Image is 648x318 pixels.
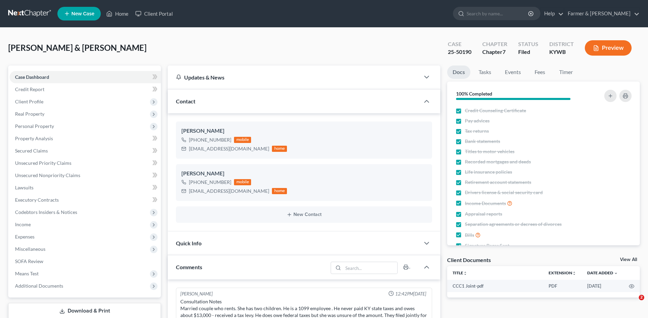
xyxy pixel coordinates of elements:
[10,194,161,206] a: Executory Contracts
[15,258,43,264] span: SOFA Review
[15,185,33,190] span: Lawsuits
[482,40,507,48] div: Chapter
[176,264,202,270] span: Comments
[549,48,574,56] div: KYWB
[465,117,490,124] span: Pay advices
[343,262,397,274] input: Search...
[447,256,491,263] div: Client Documents
[582,280,623,292] td: [DATE]
[572,271,576,275] i: unfold_more
[463,271,467,275] i: unfold_more
[587,270,618,275] a: Date Added expand_more
[465,221,562,228] span: Separation agreements or decrees of divorces
[518,40,538,48] div: Status
[180,291,213,297] div: [PERSON_NAME]
[448,40,471,48] div: Case
[465,232,474,238] span: Bills
[395,291,426,297] span: 12:42PM[DATE]
[15,111,44,117] span: Real Property
[620,257,637,262] a: View All
[10,83,161,96] a: Credit Report
[272,146,287,152] div: home
[543,280,582,292] td: PDF
[564,8,639,20] a: Farmer & [PERSON_NAME]
[189,136,231,143] div: [PHONE_NUMBER]
[465,242,509,249] span: Signature Pages Sent
[176,74,412,81] div: Updates & News
[465,138,500,145] span: Bank statements
[272,188,287,194] div: home
[176,98,195,104] span: Contact
[549,270,576,275] a: Extensionunfold_more
[448,48,471,56] div: 25-50190
[15,148,48,154] span: Secured Claims
[15,209,77,215] span: Codebtors Insiders & Notices
[10,255,161,268] a: SOFA Review
[465,200,506,207] span: Income Documents
[549,40,574,48] div: District
[15,221,31,227] span: Income
[15,160,71,166] span: Unsecured Priority Claims
[465,211,502,217] span: Appraisal reports
[465,148,514,155] span: Titles to motor vehicles
[10,71,161,83] a: Case Dashboard
[465,128,489,134] span: Tax returns
[447,66,470,79] a: Docs
[103,8,132,20] a: Home
[15,123,54,129] span: Personal Property
[234,137,251,143] div: mobile
[15,234,35,240] span: Expenses
[10,145,161,157] a: Secured Claims
[614,271,618,275] i: expand_more
[189,188,269,194] div: [EMAIL_ADDRESS][DOMAIN_NAME]
[465,189,543,196] span: Drivers license & social security card
[482,48,507,56] div: Chapter
[8,43,147,53] span: [PERSON_NAME] & [PERSON_NAME]
[529,66,551,79] a: Fees
[585,40,632,56] button: Preview
[15,135,53,141] span: Property Analysis
[234,179,251,185] div: mobile
[465,107,526,114] span: Credit Counseling Certificate
[15,99,43,104] span: Client Profile
[465,179,531,186] span: Retirement account statements
[639,295,644,300] span: 2
[10,182,161,194] a: Lawsuits
[15,246,45,252] span: Miscellaneous
[181,127,427,135] div: [PERSON_NAME]
[473,66,497,79] a: Tasks
[554,66,578,79] a: Timer
[189,179,231,186] div: [PHONE_NUMBER]
[132,8,176,20] a: Client Portal
[15,86,44,92] span: Credit Report
[465,169,512,175] span: Life insurance policies
[15,172,80,178] span: Unsecured Nonpriority Claims
[453,270,467,275] a: Titleunfold_more
[10,169,161,182] a: Unsecured Nonpriority Claims
[189,145,269,152] div: [EMAIL_ADDRESS][DOMAIN_NAME]
[625,295,641,311] iframe: Intercom live chat
[502,48,506,55] span: 7
[499,66,526,79] a: Events
[456,91,492,97] strong: 100% Completed
[15,74,49,80] span: Case Dashboard
[10,157,161,169] a: Unsecured Priority Claims
[518,48,538,56] div: Filed
[541,8,564,20] a: Help
[15,271,39,276] span: Means Test
[181,212,427,217] button: New Contact
[465,158,531,165] span: Recorded mortgages and deeds
[447,280,543,292] td: CCC1 Joint-pdf
[10,132,161,145] a: Property Analysis
[176,240,202,246] span: Quick Info
[71,11,94,16] span: New Case
[181,170,427,178] div: [PERSON_NAME]
[15,283,63,289] span: Additional Documents
[467,7,529,20] input: Search by name...
[15,197,59,203] span: Executory Contracts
